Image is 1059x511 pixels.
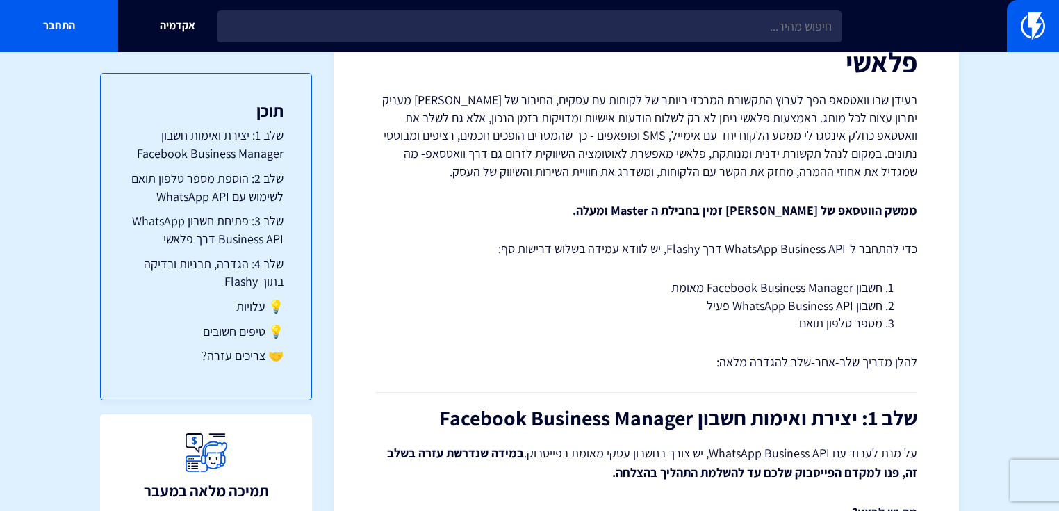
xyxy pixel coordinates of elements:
p: כדי להתחבר ל-WhatsApp Business API דרך Flashy, יש לוודא עמידה בשלוש דרישות סף: [375,240,917,258]
input: חיפוש מהיר... [217,10,842,42]
a: 💡 עלויות [129,298,284,316]
a: 💡 טיפים חשובים [129,323,284,341]
a: שלב 1: יצירת ואימות חשבון Facebook Business Manager [129,127,284,162]
li: מספר טלפון תואם [410,314,882,332]
li: חשבון WhatsApp Business API פעיל [410,297,882,315]
p: להלן מדריך שלב-אחר-שלב להגדרה מלאה: [375,353,917,371]
a: שלב 3: פתיחת חשבון WhatsApp Business API דרך פלאשי [129,212,284,248]
p: בעידן שבו וואטסאפ הפך לערוץ התקשורת המרכזי ביותר של לקוחות עם עסקים, החיבור של [PERSON_NAME] מעני... [375,91,917,181]
h3: תוכן [129,102,284,120]
h3: תמיכה מלאה במעבר [144,482,269,499]
li: חשבון Facebook Business Manager מאומת [410,279,882,297]
strong: במידה שנדרשת עזרה בשלב זה, פנו למקדם הפייסבוק שלכם עד להשלמת התהליך בהצלחה. [387,445,917,480]
a: שלב 4: הגדרה, תבניות ובדיקה בתוך Flashy [129,255,284,291]
a: שלב 2: הוספת מספר טלפון תואם לשימוש עם WhatsApp API [129,170,284,205]
a: 🤝 צריכים עזרה? [129,347,284,365]
p: על מנת לעבוד עם WhatsApp Business API, יש צורך בחשבון עסקי מאומת בפייסבוק. [375,444,917,482]
strong: ממשק הווטסאפ של [PERSON_NAME] זמין בחבילת ה Master ומעלה. [573,202,917,218]
h2: שלב 1: יצירת ואימות חשבון Facebook Business Manager [375,407,917,430]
